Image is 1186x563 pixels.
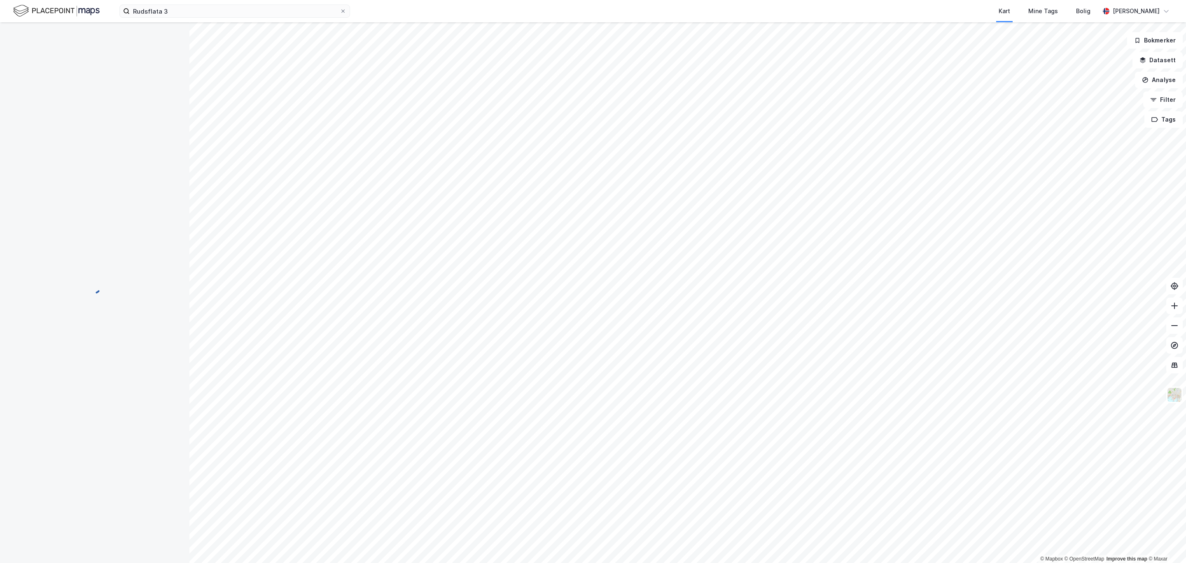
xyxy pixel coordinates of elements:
button: Tags [1144,111,1183,128]
div: Kart [999,6,1010,16]
div: Mine Tags [1028,6,1058,16]
img: spinner.a6d8c91a73a9ac5275cf975e30b51cfb.svg [88,281,101,294]
div: Bolig [1076,6,1090,16]
div: [PERSON_NAME] [1113,6,1160,16]
img: logo.f888ab2527a4732fd821a326f86c7f29.svg [13,4,100,18]
a: Mapbox [1040,556,1063,562]
button: Filter [1143,91,1183,108]
iframe: Chat Widget [1145,523,1186,563]
img: Z [1167,387,1182,403]
input: Søk på adresse, matrikkel, gårdeiere, leietakere eller personer [130,5,340,17]
button: Datasett [1132,52,1183,68]
a: Improve this map [1107,556,1147,562]
button: Bokmerker [1127,32,1183,49]
a: OpenStreetMap [1065,556,1104,562]
button: Analyse [1135,72,1183,88]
